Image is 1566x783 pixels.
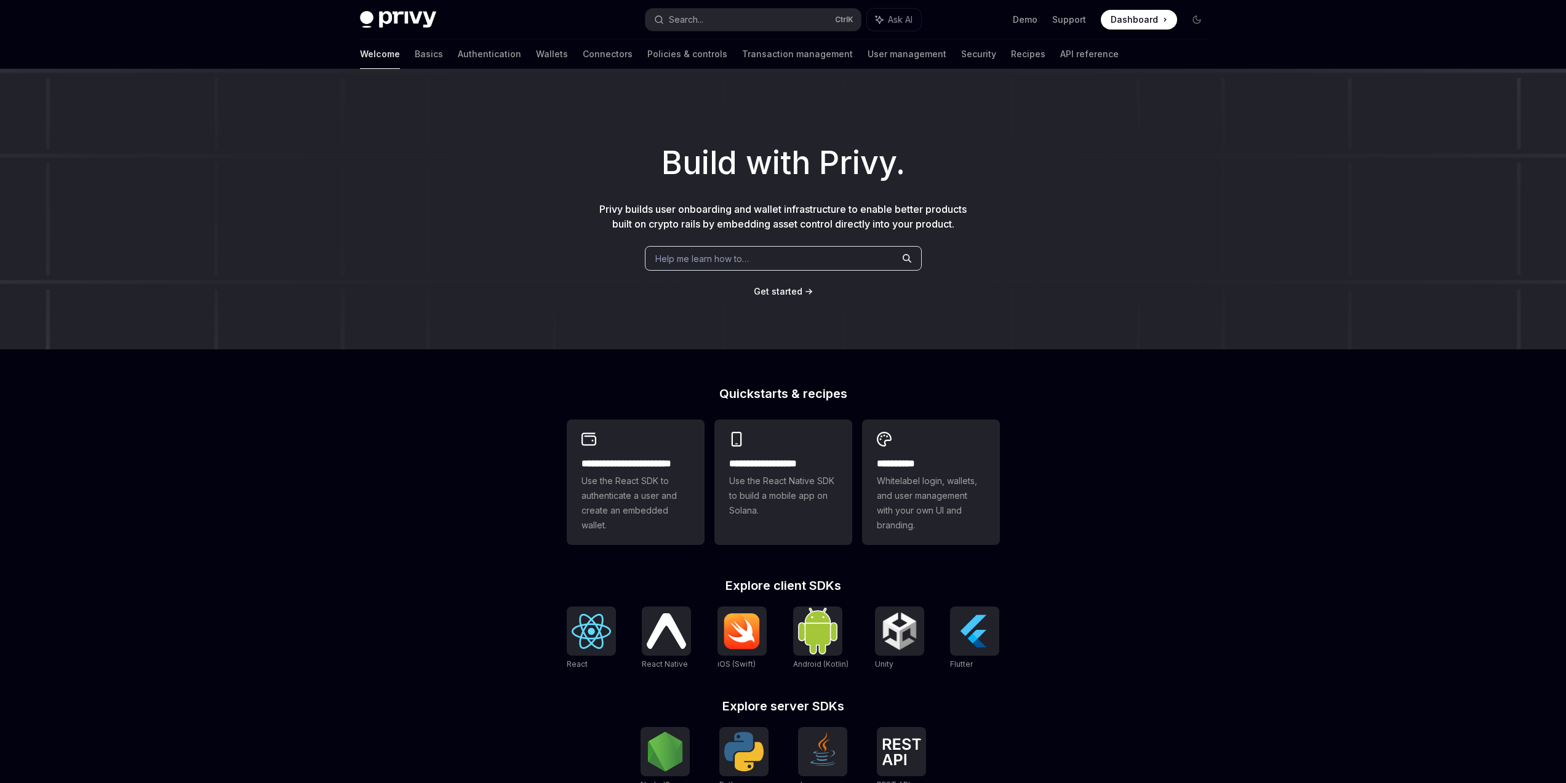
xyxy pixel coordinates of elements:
h2: Explore server SDKs [567,700,1000,712]
a: Policies & controls [647,39,727,69]
a: User management [868,39,946,69]
img: iOS (Swift) [722,613,762,650]
a: API reference [1060,39,1119,69]
span: Whitelabel login, wallets, and user management with your own UI and branding. [877,474,985,533]
img: React Native [647,613,686,648]
img: Android (Kotlin) [798,608,837,654]
button: Search...CtrlK [645,9,861,31]
a: Support [1052,14,1086,26]
a: FlutterFlutter [950,606,999,670]
a: Dashboard [1101,10,1177,30]
img: Java [803,732,842,771]
a: Recipes [1011,39,1045,69]
a: Demo [1013,14,1037,26]
span: Flutter [950,659,973,669]
img: dark logo [360,11,436,28]
span: Ask AI [888,14,913,26]
h2: Explore client SDKs [567,579,1000,592]
img: REST API [882,738,921,765]
h1: Build with Privy. [20,139,1546,187]
span: React [567,659,588,669]
a: Basics [415,39,443,69]
img: Flutter [955,611,994,651]
button: Ask AI [867,9,921,31]
a: iOS (Swift)iOS (Swift) [717,606,767,670]
span: React Native [642,659,688,669]
span: Ctrl K [835,15,853,25]
span: Unity [875,659,893,669]
a: Authentication [458,39,521,69]
a: ReactReact [567,606,616,670]
span: iOS (Swift) [717,659,756,669]
a: Security [961,39,996,69]
a: Wallets [536,39,568,69]
button: Toggle dark mode [1187,10,1207,30]
img: NodeJS [645,732,685,771]
div: Search... [669,12,703,27]
a: **** *****Whitelabel login, wallets, and user management with your own UI and branding. [862,419,1000,545]
a: Connectors [583,39,633,69]
span: Android (Kotlin) [793,659,849,669]
a: Get started [754,285,802,298]
a: Transaction management [742,39,853,69]
img: Unity [880,611,919,651]
a: Welcome [360,39,400,69]
a: **** **** **** ***Use the React Native SDK to build a mobile app on Solana. [714,419,852,545]
span: Get started [754,286,802,296]
img: React [572,614,611,649]
span: Use the React SDK to authenticate a user and create an embedded wallet. [581,474,690,533]
img: Python [724,732,764,771]
a: UnityUnity [875,606,924,670]
span: Help me learn how to… [655,252,749,265]
h2: Quickstarts & recipes [567,388,1000,400]
a: Android (Kotlin)Android (Kotlin) [793,606,849,670]
span: Use the React Native SDK to build a mobile app on Solana. [729,474,837,518]
span: Privy builds user onboarding and wallet infrastructure to enable better products built on crypto ... [599,203,967,230]
span: Dashboard [1111,14,1158,26]
a: React NativeReact Native [642,606,691,670]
